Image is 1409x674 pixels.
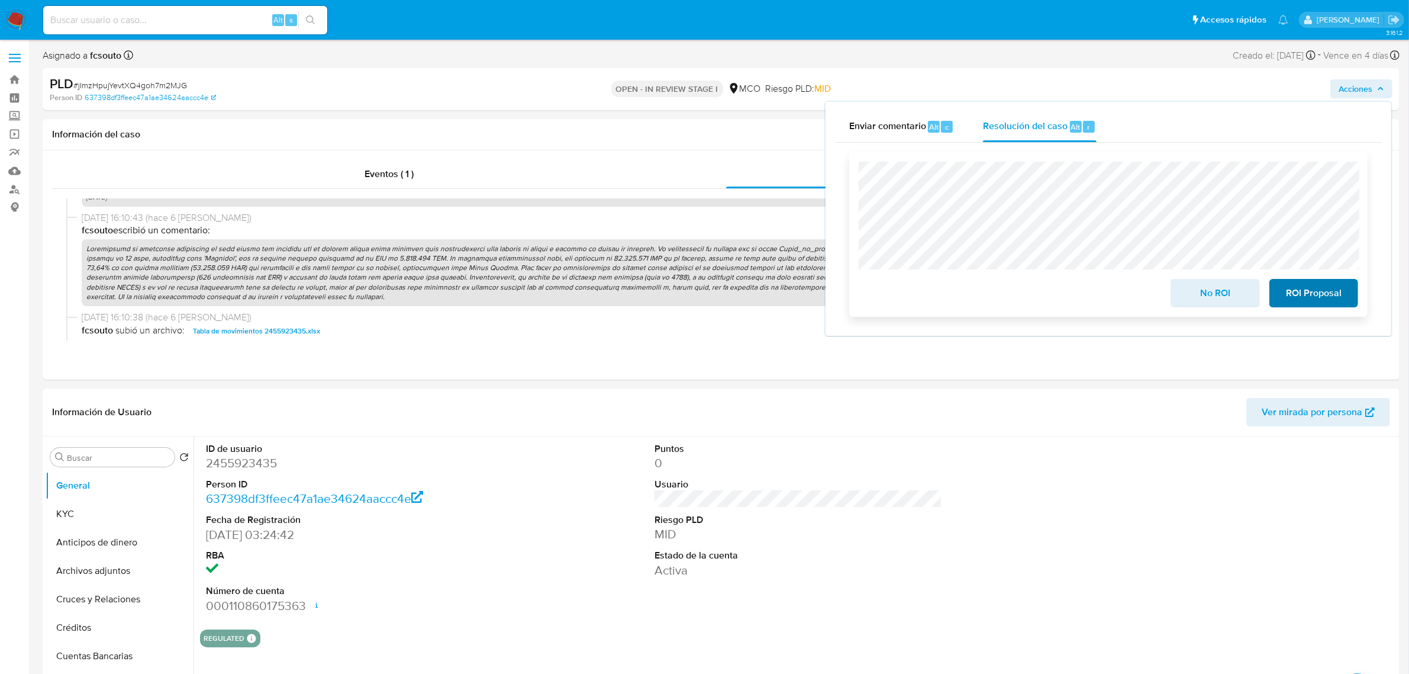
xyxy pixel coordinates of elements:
dd: Activa [654,562,942,579]
button: Archivos adjuntos [46,557,194,585]
span: Eventos ( 1 ) [365,167,414,181]
button: KYC [46,500,194,528]
span: r [1087,121,1090,133]
dt: RBA [206,549,494,562]
input: Buscar [67,452,170,463]
span: c [945,121,949,133]
dd: 0 [654,455,942,471]
h1: Información del caso [52,129,1390,140]
span: s [289,14,293,25]
button: Créditos [46,614,194,642]
b: fcsouto [88,49,121,62]
dd: MID [654,526,942,543]
button: Ver mirada por persona [1246,398,1390,426]
b: PLD [50,74,73,93]
span: Riesgo PLD: [766,82,831,95]
button: Volver al orden por defecto [179,452,189,466]
button: No ROI [1171,279,1259,307]
span: Enviar comentario [849,120,926,133]
a: Salir [1388,14,1400,26]
p: felipe.cayon@mercadolibre.com [1317,14,1384,25]
dd: 2455923435 [206,455,494,471]
span: # jImzHpujYevtXQ4goh7m2MJG [73,79,187,91]
span: Resolución del caso [983,120,1068,133]
span: Alt [1071,121,1081,133]
button: Anticipos de dinero [46,528,194,557]
button: General [46,471,194,500]
dt: Estado de la cuenta [654,549,942,562]
a: 637398df3ffeec47a1ae34624aaccc4e [206,490,424,507]
button: Cuentas Bancarias [46,642,194,670]
dt: Usuario [654,478,942,491]
span: MID [815,82,831,95]
button: ROI Proposal [1269,279,1358,307]
h1: Información de Usuario [52,406,151,418]
span: Accesos rápidos [1200,14,1266,26]
dt: Número de cuenta [206,585,494,598]
span: - [1318,47,1321,63]
span: Alt [929,121,939,133]
button: Buscar [55,452,65,462]
input: Buscar usuario o caso... [43,12,327,28]
span: No ROI [1186,280,1244,306]
span: Acciones [1339,79,1372,98]
span: Asignado a [43,49,121,62]
a: Notificaciones [1278,15,1288,25]
div: Creado el: [DATE] [1233,47,1316,63]
dt: ID de usuario [206,442,494,455]
dt: Riesgo PLD [654,513,942,527]
dd: 000110860175363 [206,598,494,614]
b: Person ID [50,92,82,103]
span: Alt [273,14,283,25]
a: 637398df3ffeec47a1ae34624aaccc4e [85,92,216,103]
span: Ver mirada por persona [1262,398,1362,426]
dt: Fecha de Registración [206,513,494,527]
dt: Person ID [206,478,494,491]
dt: Puntos [654,442,942,455]
p: OPEN - IN REVIEW STAGE I [611,81,723,97]
div: MCO [728,82,761,95]
button: search-icon [298,12,323,28]
button: Acciones [1330,79,1392,98]
span: ROI Proposal [1285,280,1343,306]
button: Cruces y Relaciones [46,585,194,614]
dd: [DATE] 03:24:42 [206,527,494,543]
span: Vence en 4 días [1323,49,1388,62]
